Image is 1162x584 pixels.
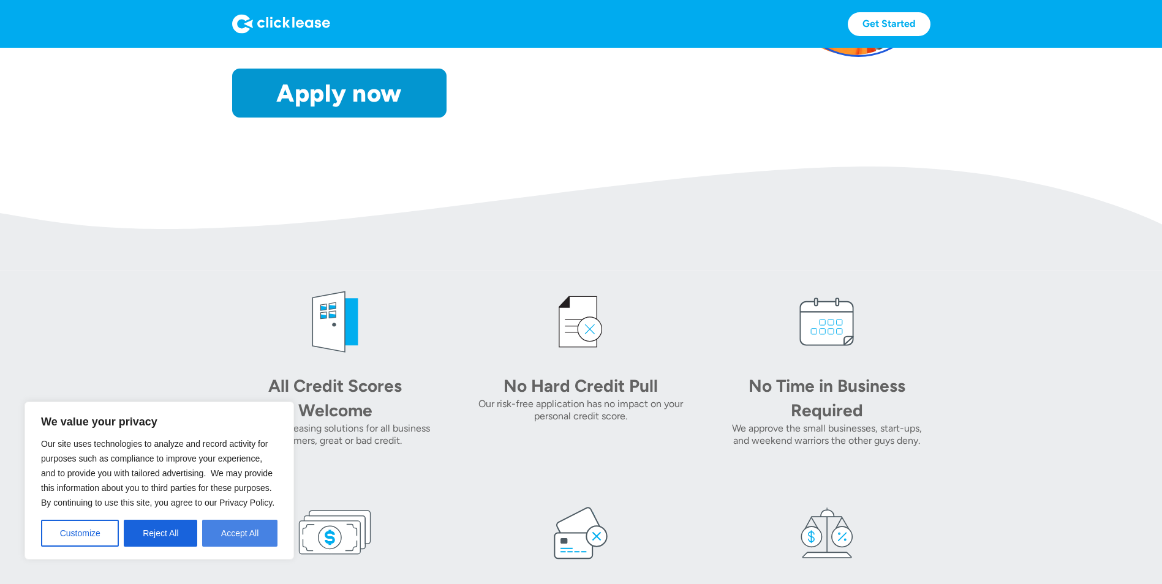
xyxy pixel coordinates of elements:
div: Equipment leasing solutions for all business customers, great or bad credit. [232,422,439,447]
img: calendar icon [790,285,864,359]
p: We value your privacy [41,414,277,429]
div: Our risk-free application has no impact on your personal credit score. [478,398,684,422]
img: credit icon [544,285,617,359]
div: No Time in Business Required [741,373,913,422]
div: We value your privacy [25,402,294,560]
img: card icon [544,496,617,569]
div: No Hard Credit Pull [495,373,666,398]
a: Get Started [848,12,930,36]
a: Apply now [232,69,447,118]
button: Customize [41,520,119,547]
button: Accept All [202,520,277,547]
img: welcome icon [298,285,372,359]
img: money icon [298,496,372,569]
div: We approve the small businesses, start-ups, and weekend warriors the other guys deny. [723,422,930,447]
img: tax icon [790,496,864,569]
img: Logo [232,14,330,34]
div: All Credit Scores Welcome [249,373,421,422]
span: Our site uses technologies to analyze and record activity for purposes such as compliance to impr... [41,439,274,507]
button: Reject All [124,520,197,547]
